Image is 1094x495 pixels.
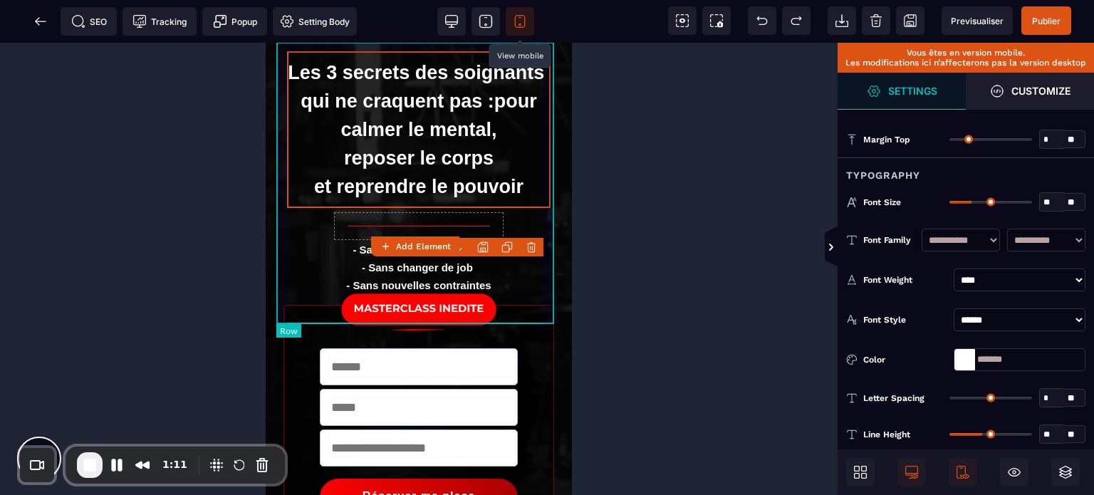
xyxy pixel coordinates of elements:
[1032,16,1061,26] span: Publier
[863,273,948,287] div: Font Weight
[64,241,242,292] img: 204faf8e3ea6a26df9b9b1147ecb76f0_BONUS_OFFERTS.png
[845,58,1087,68] p: Les modifications ici n’affecterons pas la version desktop
[863,353,948,367] div: Color
[863,429,910,440] span: Line Height
[863,197,901,208] span: Font Size
[838,73,966,110] span: Settings
[396,241,451,251] strong: Add Element
[838,157,1094,184] div: Typography
[863,392,924,404] span: Letter Spacing
[21,9,285,165] h1: Les 3 secrets des soignants qui ne craquent pas :
[966,73,1094,110] span: Open Style Manager
[888,85,937,96] strong: Settings
[1051,458,1080,486] span: Open Layers
[668,6,697,35] span: View components
[949,458,977,486] span: Mobile Only
[863,134,910,145] span: Margin Top
[942,6,1013,35] span: Preview
[213,14,257,28] span: Popup
[863,233,915,247] div: Font Family
[21,198,285,251] h1: - Sans changer de service - Sans changer de job - Sans nouvelles contraintes
[702,6,731,35] span: Screenshot
[863,313,948,327] div: Font Style
[951,16,1004,26] span: Previsualiser
[71,14,107,28] span: SEO
[132,14,187,28] span: Tracking
[846,458,875,486] span: Open Blocks
[371,236,459,256] button: Add Element
[1011,85,1070,96] strong: Customize
[1000,458,1028,486] span: Hide/Show Block
[897,458,926,486] span: Desktop Only
[48,48,271,155] span: pour calmer le mental, reposer le corps et reprendre le pouvoir
[54,436,252,474] button: Réserver ma place
[280,14,350,28] span: Setting Body
[845,48,1087,58] p: Vous êtes en version mobile.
